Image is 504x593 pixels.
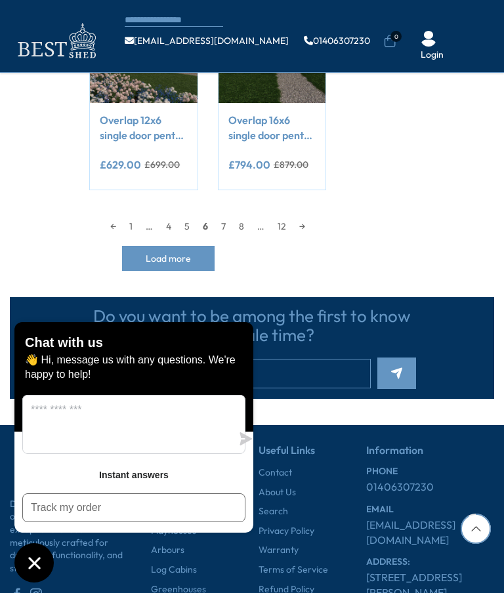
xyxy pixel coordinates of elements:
span: Load more [146,254,191,263]
h6: EMAIL [366,504,494,514]
ins: £794.00 [228,159,270,170]
a: 7 [215,216,232,236]
img: logo [10,20,102,62]
a: → [293,216,312,236]
a: 12 [271,216,293,236]
button: Load more [122,246,215,271]
a: 1 [123,216,139,236]
a: 01406307230 [304,36,370,45]
inbox-online-store-chat: Shopify online store chat [10,322,257,583]
h6: ADDRESS: [366,557,494,567]
span: 6 [196,216,215,236]
a: [EMAIL_ADDRESS][DOMAIN_NAME] [125,36,289,45]
a: 4 [159,216,178,236]
a: 0 [383,35,396,48]
a: About Us [259,486,296,499]
img: User Icon [421,31,436,47]
a: Terms of Service [259,563,328,577]
a: Overlap 16x6 single door pent shed [228,113,316,142]
p: Discover the epitome of outdoor storage with our exceptional sheds – meticulously crafted for dur... [10,498,135,588]
a: Warranty [259,544,299,557]
a: 01406307230 [366,480,434,494]
img: footer-logo [10,445,102,487]
span: … [251,216,271,236]
a: 8 [232,216,251,236]
h5: Useful Links [259,445,350,466]
a: [EMAIL_ADDRESS][DOMAIN_NAME] [366,518,494,547]
del: £699.00 [144,160,180,169]
h3: Do you want to be among the first to know about sale time? [88,307,416,344]
ins: £629.00 [100,159,141,170]
h6: PHONE [366,466,494,476]
span: 0 [390,31,402,42]
span: … [139,216,159,236]
a: Privacy Policy [259,525,314,538]
h5: Information [366,445,494,466]
a: Contact [259,466,292,480]
a: Login [421,49,444,62]
del: £879.00 [274,160,308,169]
a: 5 [178,216,196,236]
a: Overlap 12x6 single door pent shed no windows [100,113,187,142]
a: Search [259,505,288,518]
a: ← [104,216,123,236]
button: Subscribe [377,358,416,389]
